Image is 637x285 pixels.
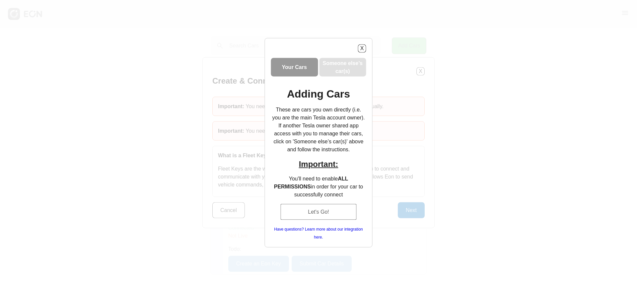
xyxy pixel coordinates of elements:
button: Let's Go! [280,204,357,220]
h3: Someone else’s car(s) [320,59,365,75]
h2: Important: [271,159,366,169]
button: X [358,44,366,52]
h3: Your Cars [282,63,307,71]
p: You'll need to enable in order for your car to successfully connect [271,175,366,198]
b: ALL PERMISSIONS [274,176,348,189]
h1: Adding Cars [287,90,350,98]
p: These are cars you own directly (i.e. you are the main Tesla account owner). If another Tesla own... [271,106,366,153]
a: Have questions? Learn more about our integration here. [271,225,366,241]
